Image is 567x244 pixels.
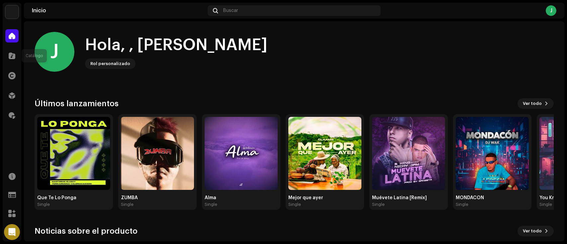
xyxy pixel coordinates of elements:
[372,202,385,207] div: Single
[205,117,278,190] img: 1e8e0197-fbfb-4de0-9077-e2a25cf9baa8
[288,117,361,190] img: e80d04bb-5de9-48d0-938b-c60bcec7c7df
[372,117,445,190] img: 8a847019-eecd-4545-9aae-f4e01d8ef628
[518,226,554,236] button: Ver todo
[539,202,552,207] div: Single
[5,5,19,19] img: 48257be4-38e1-423f-bf03-81300282f8d9
[85,35,267,56] div: Hola, , [PERSON_NAME]
[518,98,554,109] button: Ver todo
[205,195,278,201] div: Alma
[121,202,134,207] div: Single
[35,32,74,72] div: J
[456,202,468,207] div: Single
[37,202,50,207] div: Single
[90,60,130,68] div: Rol personalizado
[37,195,110,201] div: Que Te Lo Ponga
[546,5,556,16] div: J
[288,195,361,201] div: Mejor que ayer
[121,195,194,201] div: ZUMBA
[35,226,138,236] h3: Noticias sobre el producto
[35,98,119,109] h3: Últimos lanzamientos
[121,117,194,190] img: 9db7479b-a0ed-4693-ba83-e25935c80684
[456,195,529,201] div: MONDACON
[37,117,110,190] img: baf48d46-2626-4c15-a61d-e102ecd318e9
[288,202,301,207] div: Single
[523,224,542,238] span: Ver todo
[205,202,217,207] div: Single
[223,8,238,13] span: Buscar
[32,8,205,13] div: Inicio
[456,117,529,190] img: 65e16319-fb8d-4351-96d2-22a865bcef63
[372,195,445,201] div: Muévete Latina [Remix]
[4,224,20,240] div: Open Intercom Messenger
[523,97,542,110] span: Ver todo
